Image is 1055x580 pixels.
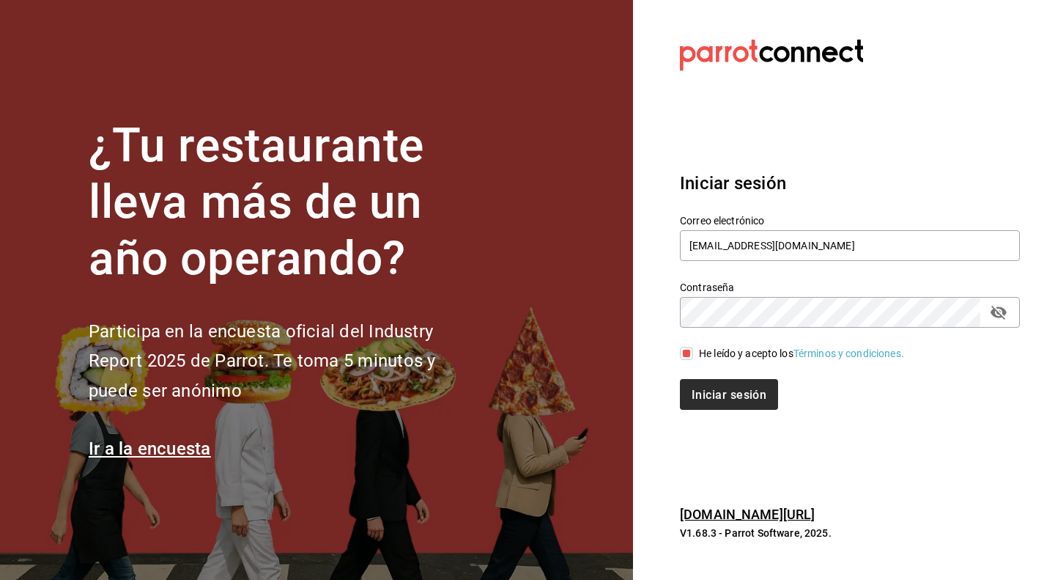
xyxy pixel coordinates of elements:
font: Iniciar sesión [680,173,786,194]
font: Iniciar sesión [692,387,766,401]
font: ¿Tu restaurante lleva más de un año operando? [89,118,424,286]
button: campo de contraseña [986,300,1011,325]
input: Ingresa tu correo electrónico [680,230,1020,261]
a: Ir a la encuesta [89,438,211,459]
font: Correo electrónico [680,215,764,227]
a: Términos y condiciones. [793,348,904,359]
font: Contraseña [680,282,734,293]
a: [DOMAIN_NAME][URL] [680,507,815,522]
button: Iniciar sesión [680,379,778,410]
font: Participa en la encuesta oficial del Industry Report 2025 de Parrot. Te toma 5 minutos y puede se... [89,321,435,402]
font: V1.68.3 - Parrot Software, 2025. [680,527,832,539]
font: He leído y acepto los [699,348,793,359]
